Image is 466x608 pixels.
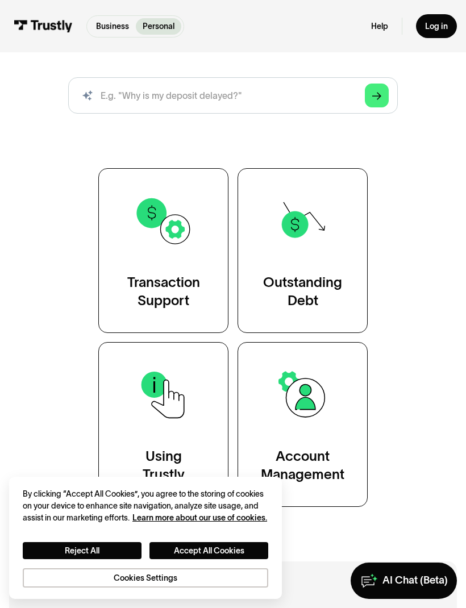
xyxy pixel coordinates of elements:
[98,342,228,507] a: UsingTrustly
[149,542,268,559] button: Accept All Cookies
[68,77,398,114] input: search
[132,513,267,522] a: More information about your privacy, opens in a new tab
[238,342,368,507] a: AccountManagement
[89,18,136,35] a: Business
[425,21,448,31] div: Log in
[261,447,344,484] div: Account Management
[96,20,129,32] p: Business
[9,477,282,599] div: Cookie banner
[23,568,268,588] button: Cookies Settings
[143,20,174,32] p: Personal
[382,574,448,587] div: AI Chat (Beta)
[98,168,228,333] a: TransactionSupport
[263,273,342,310] div: Outstanding Debt
[127,273,200,310] div: Transaction Support
[23,488,268,588] div: Privacy
[23,542,142,559] button: Reject All
[68,77,398,114] form: Search
[238,168,368,333] a: OutstandingDebt
[371,21,388,31] a: Help
[351,563,457,599] a: AI Chat (Beta)
[136,18,181,35] a: Personal
[416,14,457,38] a: Log in
[143,447,185,484] div: Using Trustly
[23,488,268,524] div: By clicking “Accept All Cookies”, you agree to the storing of cookies on your device to enhance s...
[14,20,73,32] img: Trustly Logo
